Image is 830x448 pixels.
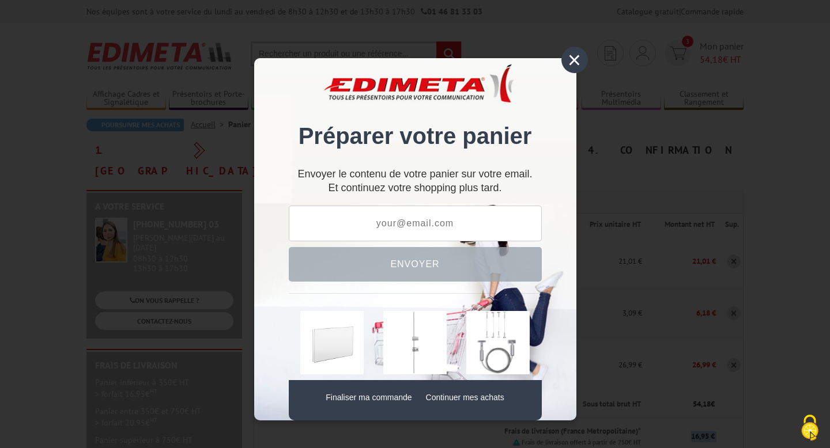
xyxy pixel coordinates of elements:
div: × [561,47,588,73]
a: Finaliser ma commande [326,393,412,402]
div: Préparer votre panier [289,75,542,161]
button: Cookies (fenêtre modale) [790,409,830,448]
p: Envoyer le contenu de votre panier sur votre email. [289,173,542,176]
input: your@email.com [289,206,542,241]
div: Et continuez votre shopping plus tard. [289,173,542,194]
button: Envoyer [289,247,542,282]
img: Cookies (fenêtre modale) [795,413,824,442]
a: Continuer mes achats [426,393,504,402]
